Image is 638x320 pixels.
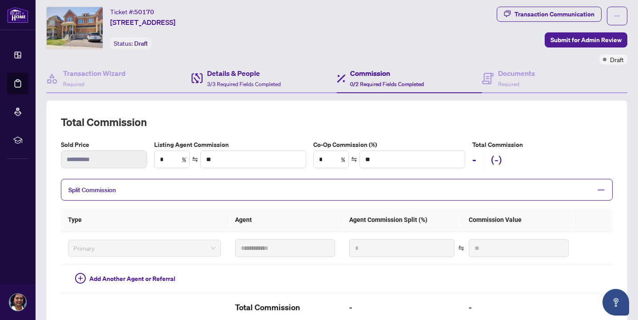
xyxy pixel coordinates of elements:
label: Co-Op Commission (%) [313,140,465,150]
div: Ticket #: [110,7,154,17]
span: Primary [73,241,215,255]
span: ellipsis [614,13,620,19]
span: Submit for Admin Review [550,33,622,47]
button: Add Another Agent or Referral [68,272,183,286]
span: swap [192,156,198,162]
h2: Total Commission [235,300,335,315]
th: Type [61,208,228,232]
div: Split Commission [61,179,613,201]
th: Agent [228,208,342,232]
span: swap [351,156,357,162]
span: 0/2 Required Fields Completed [350,81,424,87]
h4: Details & People [207,68,281,79]
span: Add Another Agent or Referral [89,274,175,284]
span: Required [63,81,84,87]
div: Transaction Communication [514,7,594,21]
h2: - [349,300,455,315]
th: Commission Value [462,208,576,232]
h2: - [472,153,476,170]
h2: (-) [491,153,502,170]
th: Agent Commission Split (%) [342,208,462,232]
span: swap [458,245,464,251]
span: 3/3 Required Fields Completed [207,81,281,87]
h4: Commission [350,68,424,79]
img: logo [7,7,28,23]
img: Profile Icon [9,294,26,311]
span: 50170 [134,8,154,16]
h2: Total Commission [61,115,613,129]
h2: - [469,300,569,315]
button: Submit for Admin Review [545,32,627,47]
button: Open asap [602,289,629,316]
span: Draft [134,40,148,47]
div: Status: [110,37,152,49]
span: Draft [610,55,624,64]
span: plus-circle [75,273,86,284]
span: [STREET_ADDRESS] [110,17,175,28]
img: IMG-N12303648_1.jpg [47,7,103,49]
button: Transaction Communication [497,7,602,22]
span: Split Commission [68,186,116,194]
span: minus [597,186,605,194]
h5: Total Commission [472,140,613,150]
label: Sold Price [61,140,147,150]
h4: Documents [498,68,535,79]
label: Listing Agent Commission [154,140,306,150]
span: Required [498,81,519,87]
h4: Transaction Wizard [63,68,126,79]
